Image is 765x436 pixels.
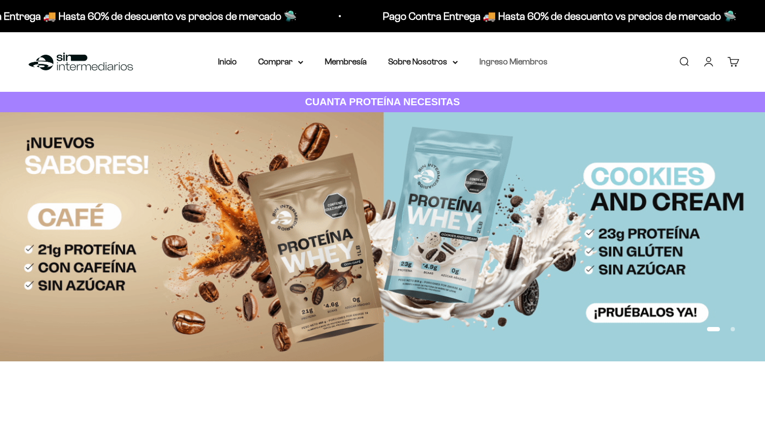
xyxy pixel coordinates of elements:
summary: Comprar [258,55,303,69]
a: Inicio [218,57,237,66]
summary: Sobre Nosotros [388,55,458,69]
a: Membresía [325,57,367,66]
p: Pago Contra Entrega 🚚 Hasta 60% de descuento vs precios de mercado 🛸 [323,8,677,25]
a: Ingreso Miembros [479,57,548,66]
strong: CUANTA PROTEÍNA NECESITAS [305,96,460,107]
